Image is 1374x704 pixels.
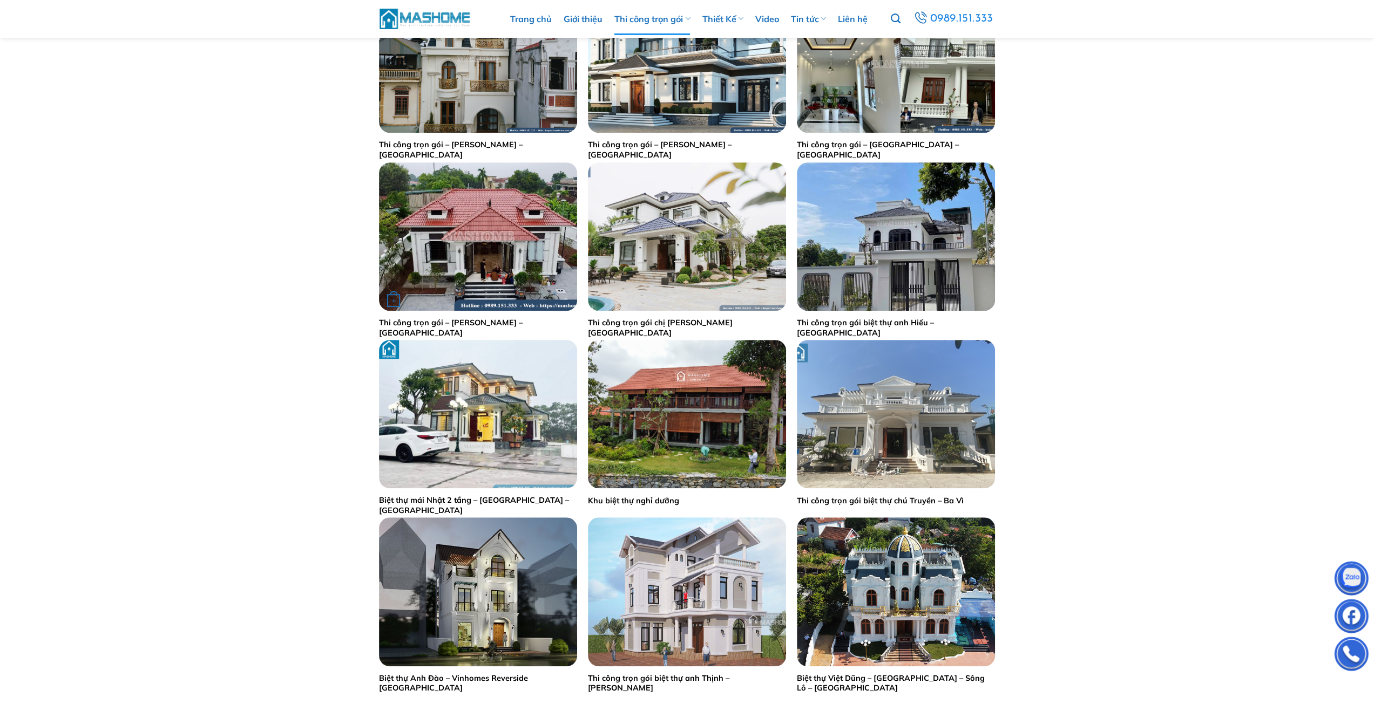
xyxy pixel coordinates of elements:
a: Video [755,3,779,35]
a: Biệt thự Anh Đào – Vinhomes Reverside [GEOGRAPHIC_DATA] [379,673,577,693]
img: biet-thu-mai-nhat-2-tang-anh-tu-quang-ninh [379,340,577,488]
img: Thi công trọn gói biệt thự anh Hiếu - Hoà Bình | MasHome [797,162,995,311]
img: Zalo [1335,564,1368,596]
a: Thi công trọn gói – [GEOGRAPHIC_DATA] – [GEOGRAPHIC_DATA] [797,140,995,160]
a: Biệt thự mái Nhật 2 tầng – [GEOGRAPHIC_DATA] – [GEOGRAPHIC_DATA] [379,495,577,515]
a: 0989.151.333 [912,9,994,29]
a: Thi công trọn gói biệt thự anh Hiếu – [GEOGRAPHIC_DATA] [797,318,995,338]
a: Trang chủ [510,3,552,35]
img: Thi công trọn gói anh Vũ - Hà Nam | MasHome [379,162,577,311]
img: Thi công trọn gói biệt thự anh Thịnh – Thanh Trì [588,517,786,666]
strong: + [387,294,400,307]
img: biệt thự mái nhật 2 tầng [797,340,995,488]
a: Thi công trọn gói biệt thự chú Truyền – Ba Vì [797,496,964,506]
a: Khu biệt thự nghỉ dưỡng [588,496,679,506]
img: Phone [1335,639,1368,672]
a: Tìm kiếm [890,8,900,30]
img: MasHome – Tổng Thầu Thiết Kế Và Xây Nhà Trọn Gói [380,7,471,30]
img: Biệt thự Việt Dũng – Đồng Thịnh – Sông Lô - Vĩnh Phúc [797,517,995,666]
img: Thi công trọn gói chị Lý - Hưng Yên | MasHome [588,162,786,311]
a: Thi công trọn gói [614,3,690,35]
img: Biệt thự Anh Đào – Vinhomes Reverside Long Biên [379,517,577,666]
img: Biệt thự nghỉ dưỡng [588,340,786,488]
a: Thi công trọn gói – [PERSON_NAME] – [GEOGRAPHIC_DATA] [379,140,577,160]
a: Biệt thự Việt Dũng – [GEOGRAPHIC_DATA] – Sông Lô – [GEOGRAPHIC_DATA] [797,673,995,693]
a: Thi công trọn gói – [PERSON_NAME] – [GEOGRAPHIC_DATA] [379,318,577,338]
span: 0989.151.333 [930,10,993,28]
a: Thi công trọn gói – [PERSON_NAME] – [GEOGRAPHIC_DATA] [588,140,786,160]
a: Tin tức [791,3,826,35]
a: Thi công trọn gói biệt thự anh Thịnh – [PERSON_NAME] [588,673,786,693]
a: Liên hệ [838,3,868,35]
a: Thiết Kế [702,3,743,35]
img: Facebook [1335,602,1368,634]
a: Thi công trọn gói chị [PERSON_NAME][GEOGRAPHIC_DATA] [588,318,786,338]
div: Đọc tiếp [387,292,400,308]
a: Giới thiệu [564,3,603,35]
